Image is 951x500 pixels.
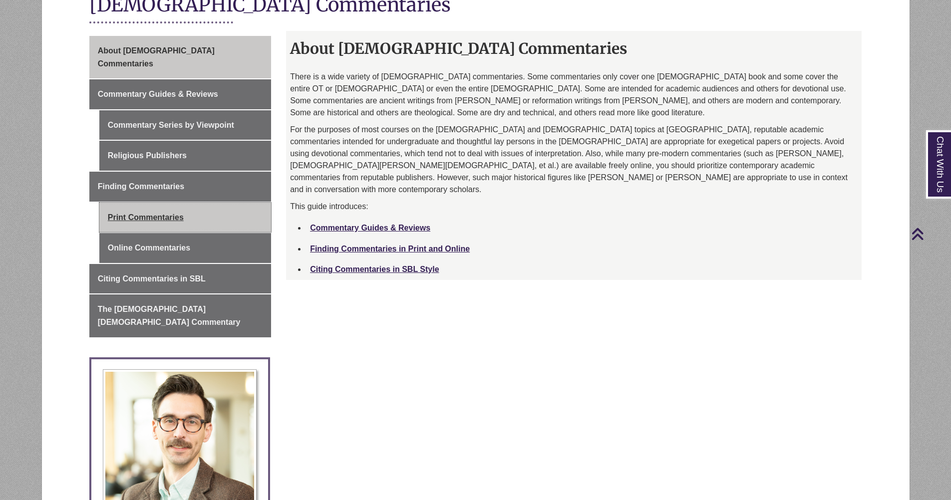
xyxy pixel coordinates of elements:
a: About [DEMOGRAPHIC_DATA] Commentaries [89,36,271,78]
a: Citing Commentaries in SBL Style [310,265,439,273]
a: Commentary Guides & Reviews [310,224,430,232]
a: Back to Top [911,227,949,241]
span: The [DEMOGRAPHIC_DATA] [DEMOGRAPHIC_DATA] Commentary [98,305,241,326]
a: The [DEMOGRAPHIC_DATA] [DEMOGRAPHIC_DATA] Commentary [89,294,271,337]
div: Guide Page Menu [89,36,271,337]
a: Commentary Guides & Reviews [89,79,271,109]
span: Commentary Guides & Reviews [98,90,218,98]
a: Print Commentaries [99,203,271,233]
a: Citing Commentaries in SBL [89,264,271,294]
span: About [DEMOGRAPHIC_DATA] Commentaries [98,46,215,68]
a: Religious Publishers [99,141,271,171]
a: Finding Commentaries in Print and Online [310,245,470,253]
span: Citing Commentaries in SBL [98,274,206,283]
a: Online Commentaries [99,233,271,263]
span: Finding Commentaries [98,182,184,191]
a: Finding Commentaries [89,172,271,202]
p: For the purposes of most courses on the [DEMOGRAPHIC_DATA] and [DEMOGRAPHIC_DATA] topics at [GEOG... [290,124,858,196]
p: There is a wide variety of [DEMOGRAPHIC_DATA] commentaries. Some commentaries only cover one [DEM... [290,71,858,119]
h2: About [DEMOGRAPHIC_DATA] Commentaries [286,36,862,61]
a: Commentary Series by Viewpoint [99,110,271,140]
p: This guide introduces: [290,201,858,213]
